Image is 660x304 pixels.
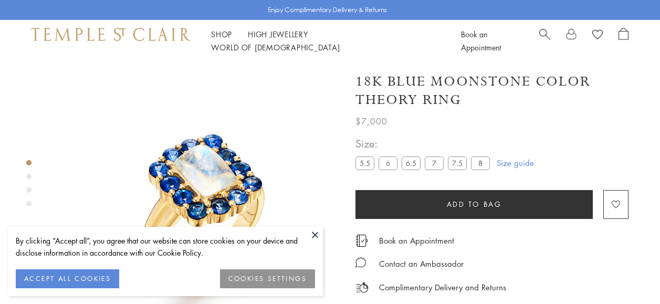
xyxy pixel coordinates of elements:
[448,156,467,170] label: 7.5
[379,281,506,294] p: Complimentary Delivery and Returns
[461,29,501,53] a: Book an Appointment
[32,28,190,40] img: Temple St. Clair
[355,156,374,170] label: 5.5
[447,198,502,210] span: Add to bag
[471,156,490,170] label: 8
[402,156,421,170] label: 6.5
[16,235,315,259] div: By clicking “Accept all”, you agree that our website can store cookies on your device and disclos...
[379,257,464,270] div: Contact an Ambassador
[592,28,603,44] a: View Wishlist
[16,269,119,288] button: ACCEPT ALL COOKIES
[497,158,534,168] a: Size guide
[355,135,494,152] span: Size:
[619,28,628,54] a: Open Shopping Bag
[211,29,232,39] a: ShopShop
[539,28,550,54] a: Search
[268,5,387,15] p: Enjoy Complimentary Delivery & Returns
[355,190,593,219] button: Add to bag
[211,42,340,53] a: World of [DEMOGRAPHIC_DATA]World of [DEMOGRAPHIC_DATA]
[425,156,444,170] label: 7
[379,156,397,170] label: 6
[355,281,369,294] img: icon_delivery.svg
[211,28,437,54] nav: Main navigation
[379,235,454,246] a: Book an Appointment
[248,29,308,39] a: High JewelleryHigh Jewellery
[26,158,32,215] div: Product gallery navigation
[355,114,387,128] span: $7,000
[355,72,628,109] h1: 18K Blue Moonstone Color Theory Ring
[220,269,315,288] button: COOKIES SETTINGS
[355,235,368,247] img: icon_appointment.svg
[355,257,366,268] img: MessageIcon-01_2.svg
